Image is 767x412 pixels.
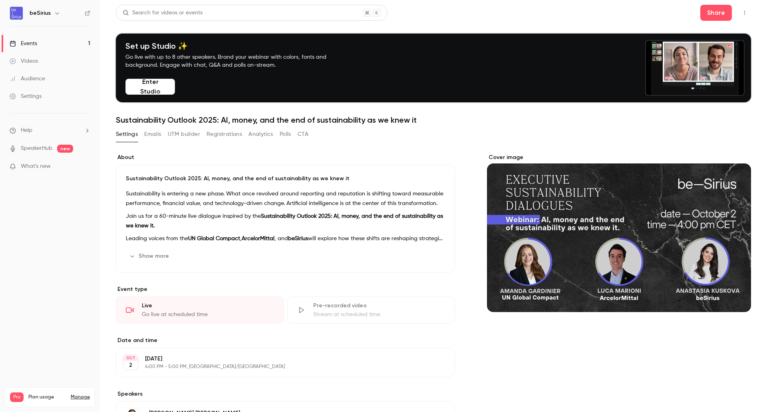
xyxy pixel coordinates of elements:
[116,297,284,324] div: LiveGo live at scheduled time
[126,189,445,208] p: Sustainability is entering a new phase. What once revolved around reporting and reputation is shi...
[21,144,52,153] a: SpeakerHub
[10,75,45,83] div: Audience
[313,310,445,318] div: Stream at scheduled time
[126,211,445,231] p: Join us for a 60-minute live dialogue inspired by the
[126,234,445,243] p: Leading voices from the , , and will explore how these shifts are reshaping strategies and what t...
[125,53,345,69] p: Go live with up to 8 other speakers. Brand your webinar with colors, fonts and background. Engage...
[298,128,308,141] button: CTA
[10,40,37,48] div: Events
[487,153,751,161] label: Cover image
[168,128,200,141] button: UTM builder
[10,392,24,402] span: Pro
[116,115,751,125] h1: Sustainability Outlook 2025: AI, money, and the end of sustainability as we knew it
[28,394,66,400] span: Plan usage
[242,236,274,241] strong: ArcelorMittal
[123,9,203,17] div: Search for videos or events
[57,145,73,153] span: new
[487,153,751,312] section: Cover image
[10,7,23,20] img: beSirius
[145,355,413,363] p: [DATE]
[10,126,90,135] li: help-dropdown-opener
[313,302,445,310] div: Pre-recorded video
[116,128,138,141] button: Settings
[248,128,273,141] button: Analytics
[30,9,51,17] h6: beSirius
[10,57,38,65] div: Videos
[71,394,90,400] a: Manage
[207,128,242,141] button: Registrations
[144,128,161,141] button: Emails
[126,250,174,263] button: Show more
[700,5,732,21] button: Share
[142,302,274,310] div: Live
[116,285,455,293] p: Event type
[129,361,132,369] p: 2
[116,390,455,398] label: Speakers
[145,364,413,370] p: 4:00 PM - 5:00 PM, [GEOGRAPHIC_DATA]/[GEOGRAPHIC_DATA]
[21,126,32,135] span: Help
[287,297,455,324] div: Pre-recorded videoStream at scheduled time
[21,162,51,171] span: What's new
[116,336,455,344] label: Date and time
[125,79,175,95] button: Enter Studio
[126,213,443,229] strong: Sustainability Outlook 2025: AI, money, and the end of sustainability as we knew it.
[10,92,42,100] div: Settings
[288,236,308,241] strong: beSirius
[123,355,138,361] div: OCT
[116,153,455,161] label: About
[280,128,291,141] button: Polls
[126,175,445,183] p: Sustainability Outlook 2025: AI, money, and the end of sustainability as we knew it
[188,236,240,241] strong: UN Global Compact
[142,310,274,318] div: Go live at scheduled time
[125,41,345,51] h4: Set up Studio ✨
